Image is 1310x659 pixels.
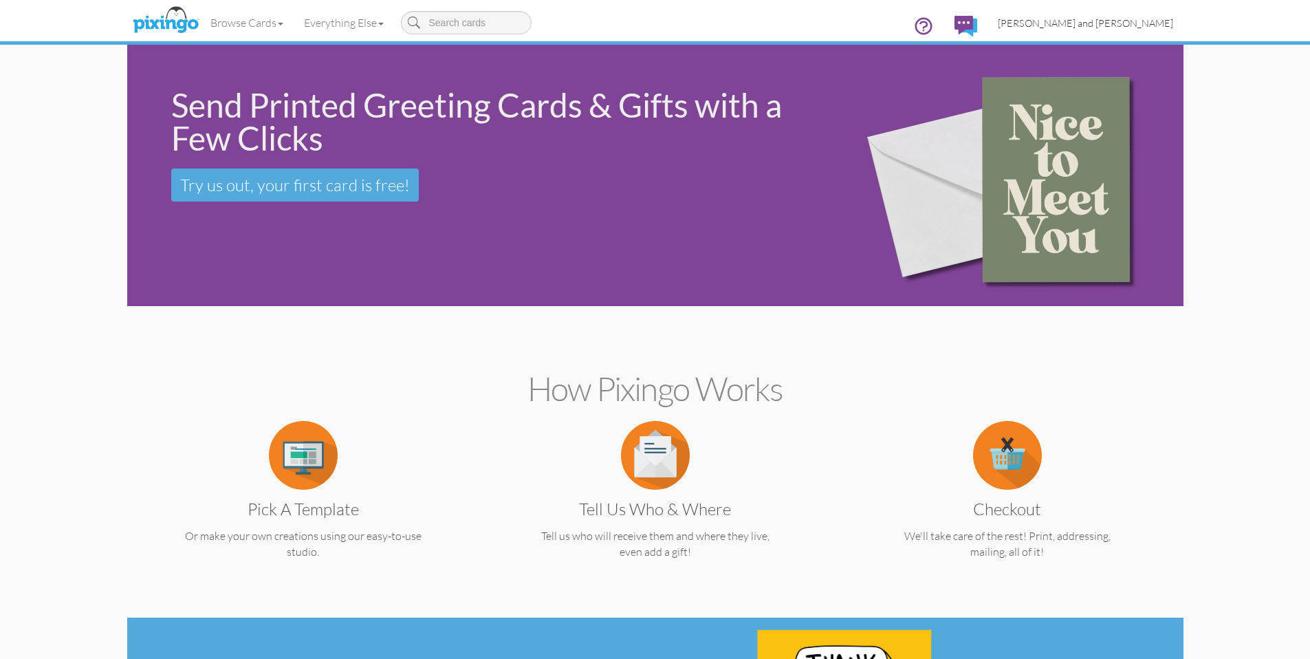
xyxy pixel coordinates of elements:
[842,25,1175,326] img: 15b0954d-2d2f-43ee-8fdb-3167eb028af9.png
[171,89,820,155] div: Send Printed Greeting Cards & Gifts with a Few Clicks
[869,500,1146,518] h3: Checkout
[506,447,805,560] a: Tell us Who & Where Tell us who will receive them and where they live, even add a gift!
[154,528,452,560] p: Or make your own creations using our easy-to-use studio.
[621,421,690,490] img: item.alt
[129,3,202,38] img: pixingo logo
[954,16,977,36] img: comments.svg
[858,528,1157,560] p: We'll take care of the rest! Print, addressing, mailing, all of it!
[200,6,294,40] a: Browse Cards
[987,6,1183,41] a: [PERSON_NAME] and [PERSON_NAME]
[151,371,1159,407] h2: How Pixingo works
[269,421,338,490] img: item.alt
[506,528,805,560] p: Tell us who will receive them and where they live, even add a gift!
[998,17,1173,29] span: [PERSON_NAME] and [PERSON_NAME]
[164,500,442,518] h3: Pick a Template
[516,500,794,518] h3: Tell us Who & Where
[171,169,419,202] a: Try us out, your first card is free!
[973,421,1042,490] img: item.alt
[401,11,532,34] input: Search cards
[180,175,410,195] span: Try us out, your first card is free!
[154,447,452,560] a: Pick a Template Or make your own creations using our easy-to-use studio.
[858,447,1157,560] a: Checkout We'll take care of the rest! Print, addressing, mailing, all of it!
[294,6,394,40] a: Everything Else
